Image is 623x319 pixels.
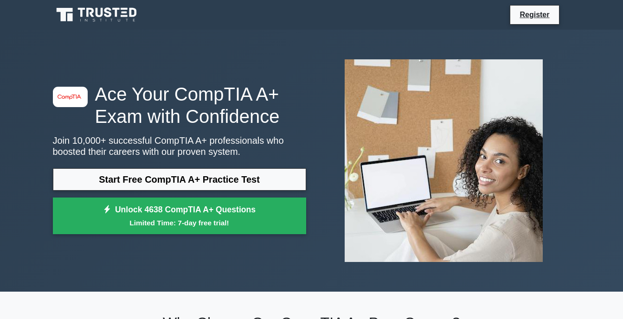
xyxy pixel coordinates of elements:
small: Limited Time: 7-day free trial! [64,217,295,228]
a: Register [514,9,555,20]
a: Unlock 4638 CompTIA A+ QuestionsLimited Time: 7-day free trial! [53,198,306,235]
p: Join 10,000+ successful CompTIA A+ professionals who boosted their careers with our proven system. [53,135,306,157]
a: Start Free CompTIA A+ Practice Test [53,168,306,191]
h1: Ace Your CompTIA A+ Exam with Confidence [53,83,306,128]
